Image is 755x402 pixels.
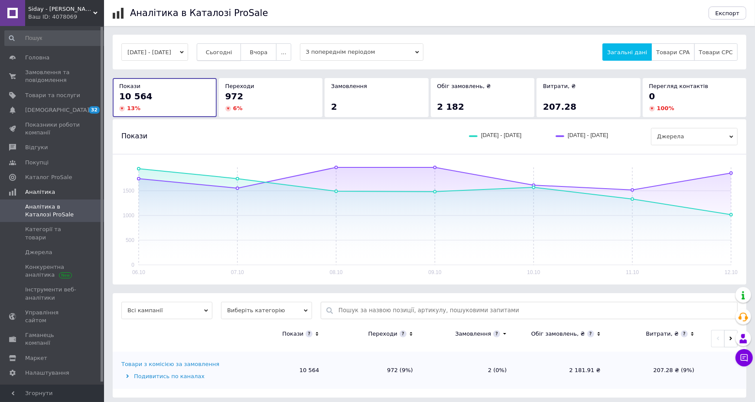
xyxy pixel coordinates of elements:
[221,302,312,319] span: Виберіть категорію
[602,43,652,61] button: Загальні дані
[127,105,140,111] span: 13 %
[368,330,397,338] div: Переходи
[89,106,100,114] span: 32
[4,30,108,46] input: Пошук
[330,269,343,275] text: 08.10
[331,83,367,89] span: Замовлення
[543,83,576,89] span: Витрати, ₴
[25,263,80,279] span: Конкурентна аналітика
[25,369,69,377] span: Налаштування
[735,349,753,366] button: Чат з покупцем
[609,352,703,389] td: 207.28 ₴ (9%)
[28,13,104,21] div: Ваш ID: 4078069
[437,83,491,89] span: Обіг замовлень, ₴
[25,226,80,241] span: Категорії та товари
[651,128,738,145] span: Джерела
[25,106,89,114] span: [DEMOGRAPHIC_DATA]
[694,43,738,61] button: Товари CPC
[429,269,442,275] text: 09.10
[25,203,80,219] span: Аналітика в Каталозі ProSale
[25,173,72,181] span: Каталог ProSale
[121,360,219,368] div: Товари з комісією за замовлення
[515,352,609,389] td: 2 181.91 ₴
[649,83,709,89] span: Перегляд контактів
[300,43,423,61] span: З попереднім періодом
[25,54,49,62] span: Головна
[25,92,80,99] span: Товари та послуги
[119,83,140,89] span: Покази
[225,91,244,101] span: 972
[25,331,80,347] span: Гаманець компанії
[626,269,639,275] text: 11.10
[131,262,134,268] text: 0
[225,83,254,89] span: Переходи
[25,248,52,256] span: Джерела
[709,7,747,20] button: Експорт
[331,101,337,112] span: 2
[543,101,576,112] span: 207.28
[130,8,268,18] h1: Аналітика в Каталозі ProSale
[132,269,145,275] text: 06.10
[281,49,286,56] span: ...
[231,269,244,275] text: 07.10
[241,43,277,61] button: Вчора
[25,144,48,151] span: Відгуки
[25,309,80,324] span: Управління сайтом
[25,188,55,196] span: Аналітика
[276,43,291,61] button: ...
[121,373,232,380] div: Подивитись по каналах
[25,286,80,301] span: Інструменти веб-аналітики
[328,352,421,389] td: 972 (9%)
[233,105,243,111] span: 6 %
[437,101,465,112] span: 2 182
[422,352,515,389] td: 2 (0%)
[531,330,585,338] div: Обіг замовлень, ₴
[234,352,328,389] td: 10 564
[25,69,80,84] span: Замовлення та повідомлення
[25,159,49,167] span: Покупці
[725,269,738,275] text: 12.10
[25,354,47,362] span: Маркет
[119,91,153,101] span: 10 564
[250,49,267,56] span: Вчора
[28,5,93,13] span: Siday - крісло мішок
[25,121,80,137] span: Показники роботи компанії
[123,188,134,194] text: 1500
[338,302,733,319] input: Пошук за назвою позиції, артикулу, пошуковими запитами
[651,43,694,61] button: Товари CPA
[716,10,740,16] span: Експорт
[656,49,690,56] span: Товари CPA
[699,49,733,56] span: Товари CPC
[123,212,134,219] text: 1000
[126,237,134,243] text: 500
[197,43,241,61] button: Сьогодні
[121,43,188,61] button: [DATE] - [DATE]
[657,105,674,111] span: 100 %
[527,269,540,275] text: 10.10
[282,330,303,338] div: Покази
[649,91,655,101] span: 0
[646,330,679,338] div: Витрати, ₴
[206,49,232,56] span: Сьогодні
[121,131,147,141] span: Покази
[455,330,491,338] div: Замовлення
[607,49,647,56] span: Загальні дані
[121,302,212,319] span: Всі кампанії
